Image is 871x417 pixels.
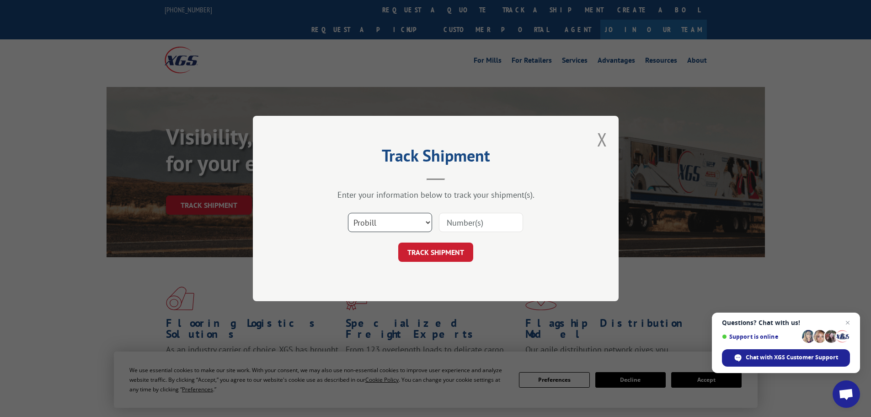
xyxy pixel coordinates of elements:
[842,317,853,328] span: Close chat
[439,213,523,232] input: Number(s)
[722,349,850,367] div: Chat with XGS Customer Support
[722,319,850,326] span: Questions? Chat with us!
[722,333,799,340] span: Support is online
[299,190,573,200] div: Enter your information below to track your shipment(s).
[833,380,860,408] div: Open chat
[398,243,473,262] button: TRACK SHIPMENT
[597,127,607,152] button: Close modal
[299,149,573,167] h2: Track Shipment
[746,353,838,362] span: Chat with XGS Customer Support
